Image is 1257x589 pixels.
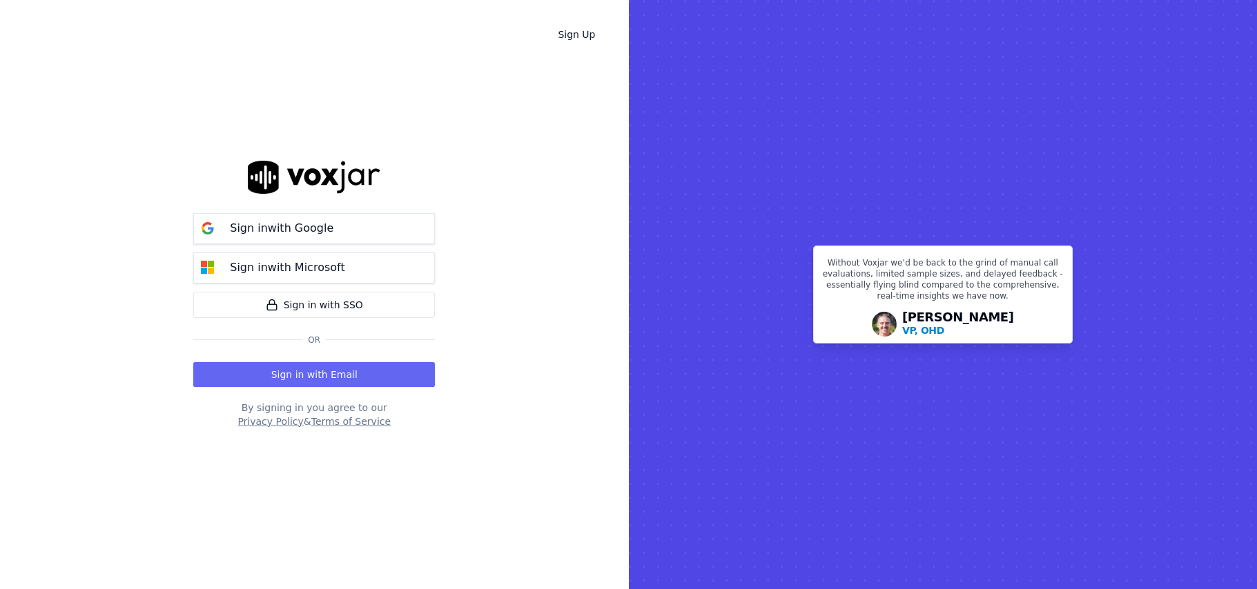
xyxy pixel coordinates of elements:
img: microsoft Sign in button [194,254,222,281]
span: Or [302,335,326,346]
a: Sign Up [547,22,606,47]
p: Sign in with Microsoft [230,259,344,276]
button: Sign in with Email [193,362,435,387]
button: Sign inwith Google [193,213,435,244]
p: VP, OHD [902,323,944,337]
div: By signing in you agree to our & [193,401,435,428]
p: Sign in with Google [230,220,333,237]
button: Terms of Service [311,415,391,428]
button: Sign inwith Microsoft [193,252,435,283]
img: google Sign in button [194,214,222,242]
button: Privacy Policy [237,415,303,428]
img: Avatar [872,312,897,337]
a: Sign in with SSO [193,292,435,318]
div: [PERSON_NAME] [902,311,1014,337]
p: Without Voxjar we’d be back to the grind of manual call evaluations, limited sample sizes, and de... [822,257,1064,307]
img: logo [248,161,380,193]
